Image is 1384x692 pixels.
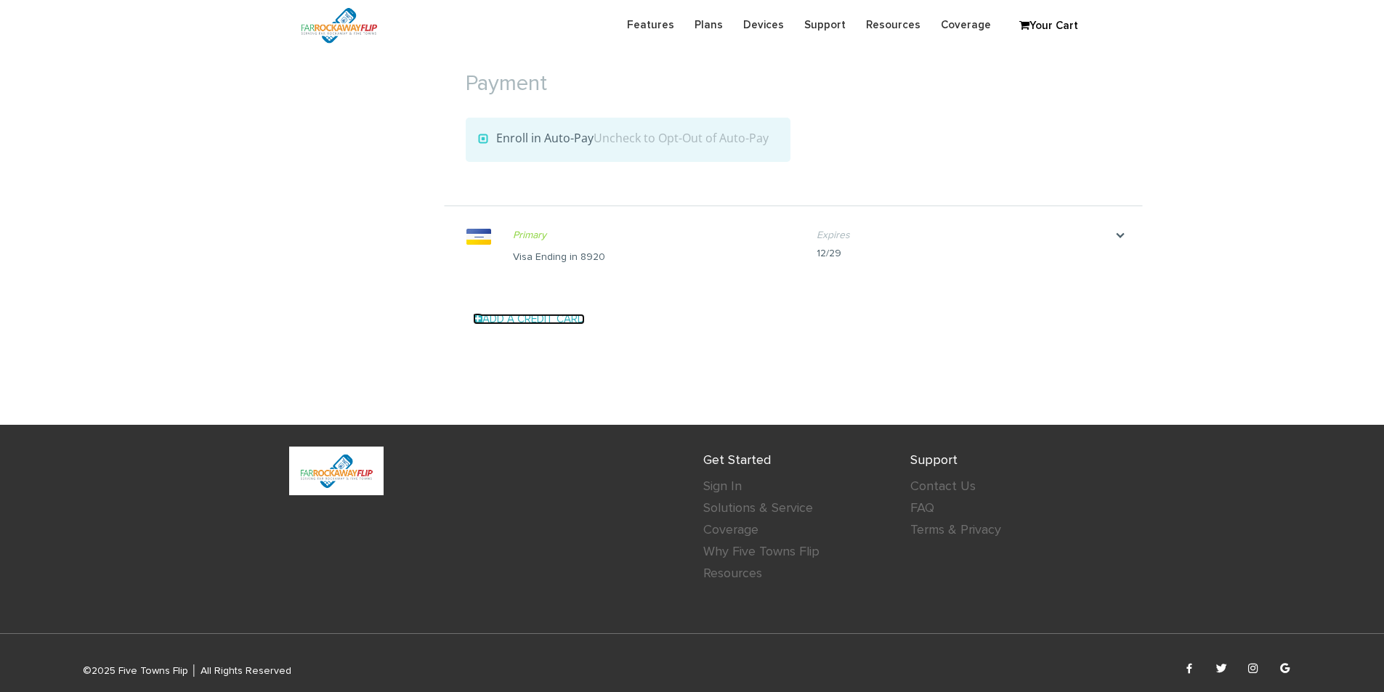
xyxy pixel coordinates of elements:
a: Your Cart [1012,15,1085,37]
label: Enroll in Auto-Pay [478,130,769,146]
a: Coverage [703,524,758,537]
img: visa [466,228,491,245]
a: Support [794,11,856,39]
a: FAQ [910,502,934,515]
a: Sign In [703,480,742,493]
span: Uncheck to Opt-Out of Auto-Pay [594,130,769,146]
div: 12/29 [817,246,1098,261]
a: Features [617,11,684,39]
img: FiveTownsFlip [289,447,384,494]
h4: Get Started [703,454,889,468]
a: Terms & Privacy [910,524,1001,537]
div: ©2025 Five Towns Flip │ All Rights Reserved [83,664,291,678]
h1: Payment [444,50,1143,103]
a: Resources [703,567,762,580]
a: Follow us on Twitter [1208,656,1234,682]
a: Plans [684,11,733,39]
a: Find us on Google Maps [1272,656,1298,682]
a: Coverage [931,11,1001,39]
div: Visa Ending in 8920 [513,250,795,264]
a: Contact Us [910,480,976,493]
a: Follow us on Instagram [1240,656,1266,682]
a: Why Five Towns Flip [703,545,820,558]
a: . [1098,228,1142,243]
h4: Support [910,454,1096,468]
a: Devices [733,11,794,39]
span: Expires [817,228,1098,243]
a: Follow us on Facebook [1176,656,1202,682]
a: Add a Credit Card [473,314,585,325]
a: Solutions & Service [703,502,813,515]
span: Primary [513,228,795,243]
a: Resources [856,11,931,39]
